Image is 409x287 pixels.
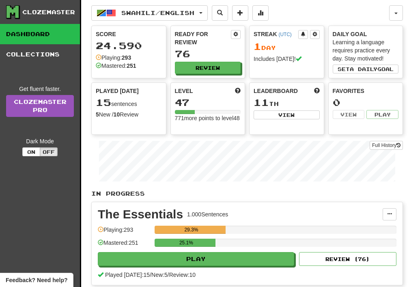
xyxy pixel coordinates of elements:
span: This week in points, UTC [314,87,320,95]
span: Level [175,87,193,95]
button: View [333,110,365,119]
span: / [168,272,169,278]
div: 25.1% [157,239,215,247]
span: 15 [96,97,111,108]
span: a daily [350,66,377,72]
a: (UTC) [278,32,291,37]
div: th [254,97,320,108]
div: Mastered: 251 [98,239,151,252]
div: Ready for Review [175,30,231,46]
strong: 251 [127,63,136,69]
div: 29.3% [157,226,225,234]
div: Day [254,41,320,52]
div: 47 [175,97,241,108]
span: Open feedback widget [6,276,67,284]
button: View [254,110,320,119]
div: Includes [DATE]! [254,55,320,63]
p: In Progress [91,190,403,198]
span: Score more points to level up [235,87,241,95]
div: 771 more points to level 48 [175,114,241,122]
div: Playing: [96,54,131,62]
strong: 10 [114,111,120,118]
button: Seta dailygoal [333,65,399,73]
button: Off [40,147,58,156]
div: Playing: 293 [98,226,151,239]
span: Played [DATE]: 15 [105,272,150,278]
div: Streak [254,30,298,38]
div: Get fluent faster. [6,85,74,93]
span: 1 [254,41,261,52]
div: Dark Mode [6,137,74,145]
div: 1.000 Sentences [187,210,228,218]
button: More stats [252,5,269,21]
div: Mastered: [96,62,136,70]
div: sentences [96,97,162,108]
span: New: 5 [151,272,168,278]
button: Search sentences [212,5,228,21]
button: On [22,147,40,156]
strong: 293 [122,54,131,61]
div: 24.590 [96,41,162,51]
button: Add sentence to collection [232,5,248,21]
div: Daily Goal [333,30,399,38]
button: Review (76) [299,252,396,266]
div: New / Review [96,110,162,119]
a: ClozemasterPro [6,95,74,117]
div: Favorites [333,87,399,95]
div: The Essentials [98,208,183,220]
strong: 5 [96,111,99,118]
div: Score [96,30,162,38]
div: Clozemaster [22,8,75,16]
span: Swahili / English [121,9,194,16]
span: Leaderboard [254,87,298,95]
div: 76 [175,49,241,59]
span: / [150,272,151,278]
span: 11 [254,97,269,108]
button: Review [175,62,241,74]
button: Play [366,110,398,119]
div: 0 [333,97,399,108]
button: Swahili/English [91,5,208,21]
span: Review: 10 [169,272,196,278]
button: Play [98,252,294,266]
div: Learning a language requires practice every day. Stay motivated! [333,38,399,63]
span: Played [DATE] [96,87,139,95]
button: Full History [370,141,403,150]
